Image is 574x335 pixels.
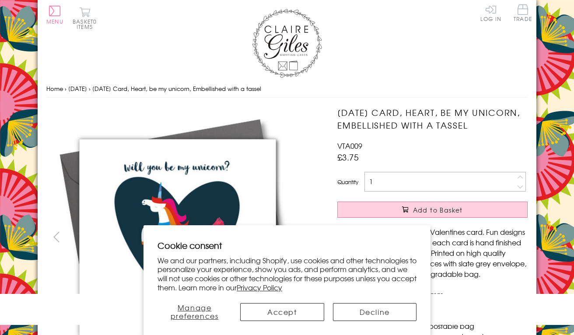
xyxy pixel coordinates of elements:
nav: breadcrumbs [46,80,528,98]
button: Manage preferences [157,303,231,321]
a: Home [46,84,63,93]
a: [DATE] [68,84,87,93]
span: £3.75 [337,151,359,163]
span: Manage preferences [171,302,219,321]
span: › [65,84,66,93]
h2: Cookie consent [157,239,416,251]
button: Basket0 items [73,7,97,29]
label: Quantity [337,178,358,186]
li: Dimensions: 150mm x 150mm [346,289,528,300]
a: Trade [514,4,532,23]
p: We and our partners, including Shopify, use cookies and other technologies to personalize your ex... [157,256,416,292]
img: Claire Giles Greetings Cards [252,9,322,78]
a: Log In [480,4,501,21]
h1: [DATE] Card, Heart, be my unicorn, Embellished with a tassel [337,106,528,132]
button: Menu [46,6,63,24]
button: prev [46,227,66,247]
button: Accept [240,303,324,321]
span: Trade [514,4,532,21]
li: Comes wrapped in Compostable bag [346,321,528,331]
button: Add to Basket [337,202,528,218]
span: Menu [46,17,63,25]
span: Add to Basket [413,206,463,214]
span: › [89,84,91,93]
span: 0 items [77,17,97,31]
span: VTA009 [337,140,362,151]
span: [DATE] Card, Heart, be my unicorn, Embellished with a tassel [92,84,261,93]
button: Decline [333,303,416,321]
p: A wonderful contemporary Valentines card. Fun designs with bold bright colours and each card is h... [337,227,528,279]
a: Privacy Policy [237,282,282,293]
